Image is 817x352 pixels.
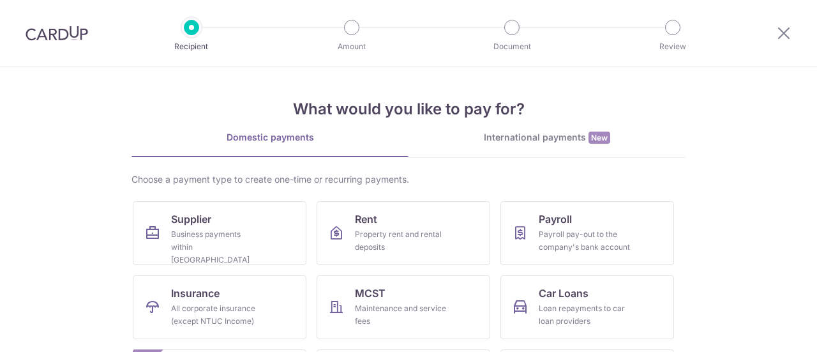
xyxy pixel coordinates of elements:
div: International payments [408,131,686,144]
h4: What would you like to pay for? [131,98,686,121]
p: Recipient [144,40,239,53]
div: Payroll pay-out to the company's bank account [539,228,631,254]
a: RentProperty rent and rental deposits [317,201,490,265]
div: Property rent and rental deposits [355,228,447,254]
a: SupplierBusiness payments within [GEOGRAPHIC_DATA] [133,201,306,265]
div: Business payments within [GEOGRAPHIC_DATA] [171,228,263,266]
a: Car LoansLoan repayments to car loan providers [500,275,674,339]
img: CardUp [26,26,88,41]
p: Review [626,40,720,53]
p: Document [465,40,559,53]
span: Car Loans [539,286,588,301]
a: PayrollPayroll pay-out to the company's bank account [500,201,674,265]
span: Supplier [171,211,211,227]
div: Loan repayments to car loan providers [539,302,631,328]
span: MCST [355,286,386,301]
a: InsuranceAll corporate insurance (except NTUC Income) [133,275,306,339]
span: New [588,132,610,144]
div: Domestic payments [131,131,408,144]
span: Rent [355,211,377,227]
div: Maintenance and service fees [355,302,447,328]
p: Amount [304,40,399,53]
a: MCSTMaintenance and service fees [317,275,490,339]
div: All corporate insurance (except NTUC Income) [171,302,263,328]
span: Insurance [171,286,220,301]
span: Payroll [539,211,572,227]
iframe: Opens a widget where you can find more information [735,314,804,346]
div: Choose a payment type to create one-time or recurring payments. [131,173,686,186]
